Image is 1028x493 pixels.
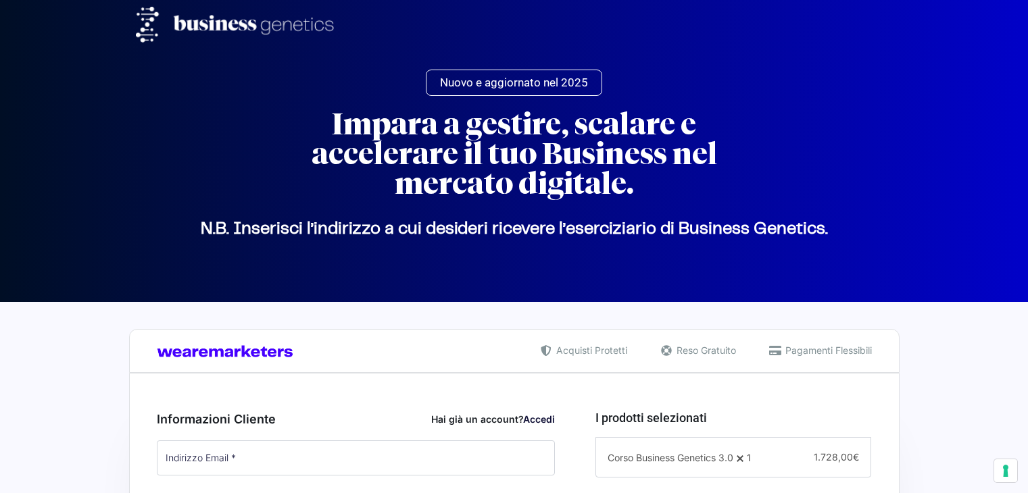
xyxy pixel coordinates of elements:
a: Accedi [523,413,555,425]
span: 1 [747,452,751,463]
span: Acquisti Protetti [553,343,627,357]
span: € [853,451,859,463]
h3: Informazioni Cliente [157,410,556,428]
a: Nuovo e aggiornato nel 2025 [426,70,602,96]
div: Hai già un account? [431,412,555,426]
p: N.B. Inserisci l’indirizzo a cui desideri ricevere l’eserciziario di Business Genetics. [136,229,893,230]
span: 1.728,00 [814,451,859,463]
span: Corso Business Genetics 3.0 [608,452,733,463]
span: Pagamenti Flessibili [782,343,872,357]
h3: I prodotti selezionati [595,409,871,427]
span: Reso Gratuito [673,343,736,357]
h2: Impara a gestire, scalare e accelerare il tuo Business nel mercato digitale. [271,109,758,199]
button: Le tue preferenze relative al consenso per le tecnologie di tracciamento [994,459,1017,482]
span: Nuovo e aggiornato nel 2025 [440,77,588,88]
input: Indirizzo Email * [157,440,556,475]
